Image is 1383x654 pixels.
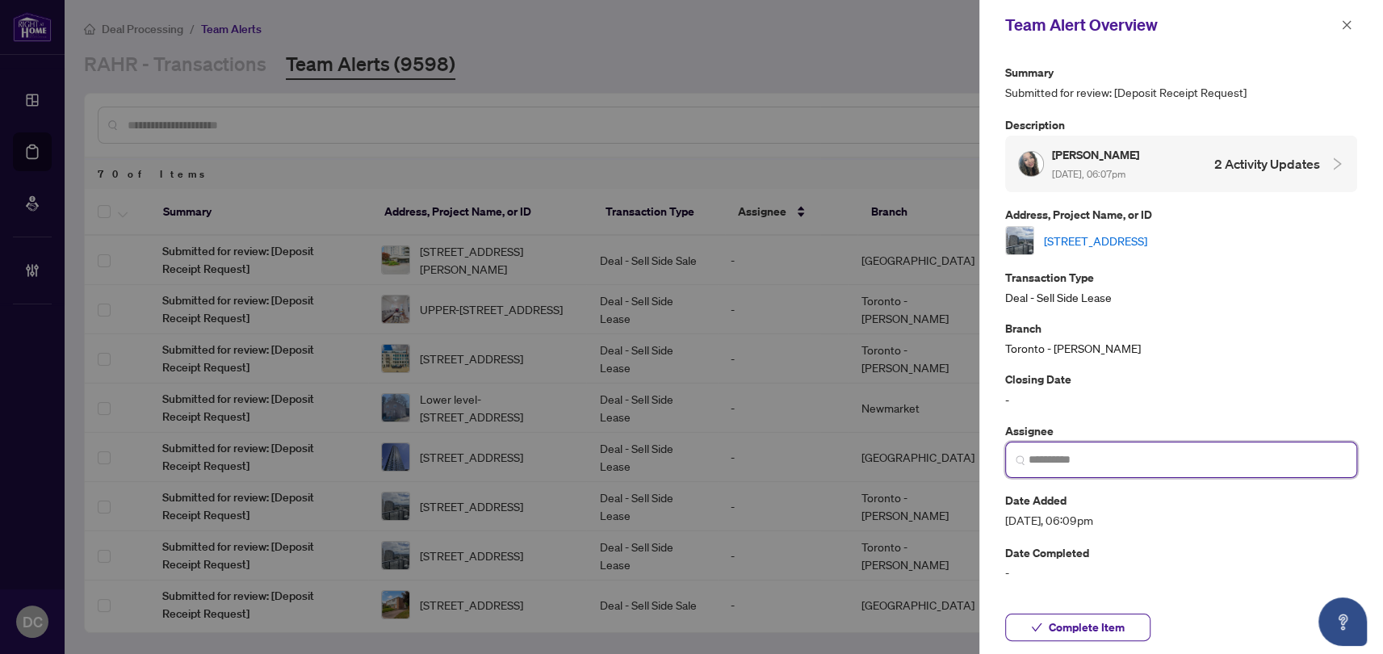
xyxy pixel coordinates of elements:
[1031,622,1042,633] span: check
[1005,268,1357,287] p: Transaction Type
[1005,421,1357,440] p: Assignee
[1005,13,1336,37] div: Team Alert Overview
[1005,115,1357,134] p: Description
[1005,319,1357,357] div: Toronto - [PERSON_NAME]
[1019,152,1043,176] img: Profile Icon
[1005,63,1357,82] p: Summary
[1318,597,1367,646] button: Open asap
[1006,227,1033,254] img: thumbnail-img
[1005,564,1357,582] span: -
[1005,614,1150,641] button: Complete Item
[1052,145,1142,164] h5: [PERSON_NAME]
[1005,205,1357,224] p: Address, Project Name, or ID
[1005,596,1357,614] p: Completed By
[1005,511,1357,530] span: [DATE], 06:09pm
[1005,370,1357,388] p: Closing Date
[1016,455,1025,465] img: search_icon
[1005,370,1357,408] div: -
[1005,268,1357,306] div: Deal - Sell Side Lease
[1341,19,1352,31] span: close
[1330,157,1344,171] span: collapsed
[1005,136,1357,192] div: Profile Icon[PERSON_NAME] [DATE], 06:07pm2 Activity Updates
[1044,232,1147,249] a: [STREET_ADDRESS]
[1005,83,1357,102] span: Submitted for review: [Deposit Receipt Request]
[1005,543,1357,562] p: Date Completed
[1052,168,1125,180] span: [DATE], 06:07pm
[1049,614,1125,640] span: Complete Item
[1005,491,1357,509] p: Date Added
[1005,319,1357,337] p: Branch
[1214,154,1320,174] h4: 2 Activity Updates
